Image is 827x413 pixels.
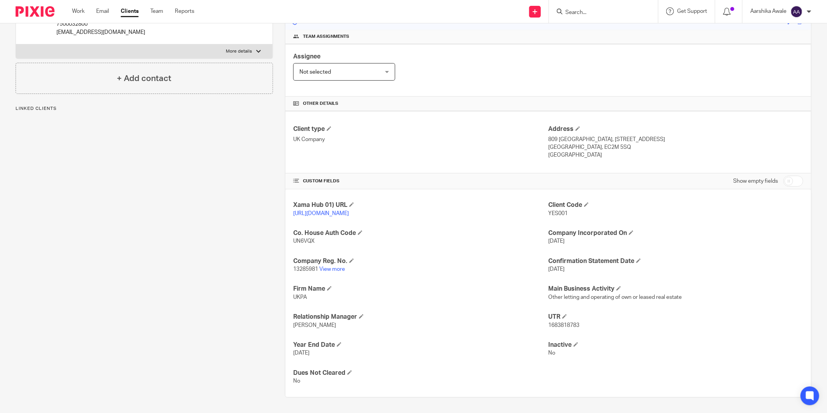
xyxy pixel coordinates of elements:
h4: Company Incorporated On [548,229,803,237]
input: Search [565,9,635,16]
p: [GEOGRAPHIC_DATA] [548,151,803,159]
span: Other details [303,101,338,107]
p: UK Company [293,136,548,143]
span: [DATE] [548,267,565,272]
h4: Year End Date [293,341,548,349]
h4: Xama Hub 01) URL [293,201,548,209]
a: Work [72,7,84,15]
span: YES001 [548,211,568,216]
a: [URL][DOMAIN_NAME] [293,211,349,216]
img: svg%3E [790,5,803,18]
span: Assignee [293,53,320,60]
h4: Confirmation Statement Date [548,257,803,265]
h4: Main Business Activity [548,285,803,293]
a: Team [150,7,163,15]
span: [PERSON_NAME] [293,323,336,328]
span: UKPA [293,295,307,300]
p: Linked clients [16,106,273,112]
h4: UTR [548,313,803,321]
p: [EMAIL_ADDRESS][DOMAIN_NAME] [56,28,145,36]
span: 1683818783 [548,323,579,328]
span: No [548,350,555,356]
a: Clients [121,7,139,15]
h4: Dues Not Cleared [293,369,548,377]
span: Team assignments [303,34,349,40]
h4: Client type [293,125,548,133]
h4: Relationship Manager [293,313,548,321]
img: Pixie [16,6,55,17]
h4: Co. House Auth Code [293,229,548,237]
h4: Company Reg. No. [293,257,548,265]
span: UN6VQX [293,238,315,244]
p: [GEOGRAPHIC_DATA], EC2M 5SQ [548,143,803,151]
span: [DATE] [293,350,310,356]
h4: CUSTOM FIELDS [293,178,548,184]
h4: Firm Name [293,285,548,293]
label: Show empty fields [733,177,778,185]
a: View more [319,267,345,272]
span: [DATE] [548,238,565,244]
a: Reports [175,7,194,15]
p: 809 [GEOGRAPHIC_DATA], [STREET_ADDRESS] [548,136,803,143]
span: 13285981 [293,267,318,272]
p: Aarshika Awale [750,7,787,15]
span: Not selected [299,69,331,75]
span: No [293,378,300,384]
span: Get Support [677,9,707,14]
h4: Client Code [548,201,803,209]
span: Other letting and operating of own or leased real estate [548,295,682,300]
h4: + Add contact [117,72,171,85]
p: More details [226,48,252,55]
h4: Address [548,125,803,133]
p: 7500032800 [56,20,145,28]
a: Email [96,7,109,15]
h4: Inactive [548,341,803,349]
